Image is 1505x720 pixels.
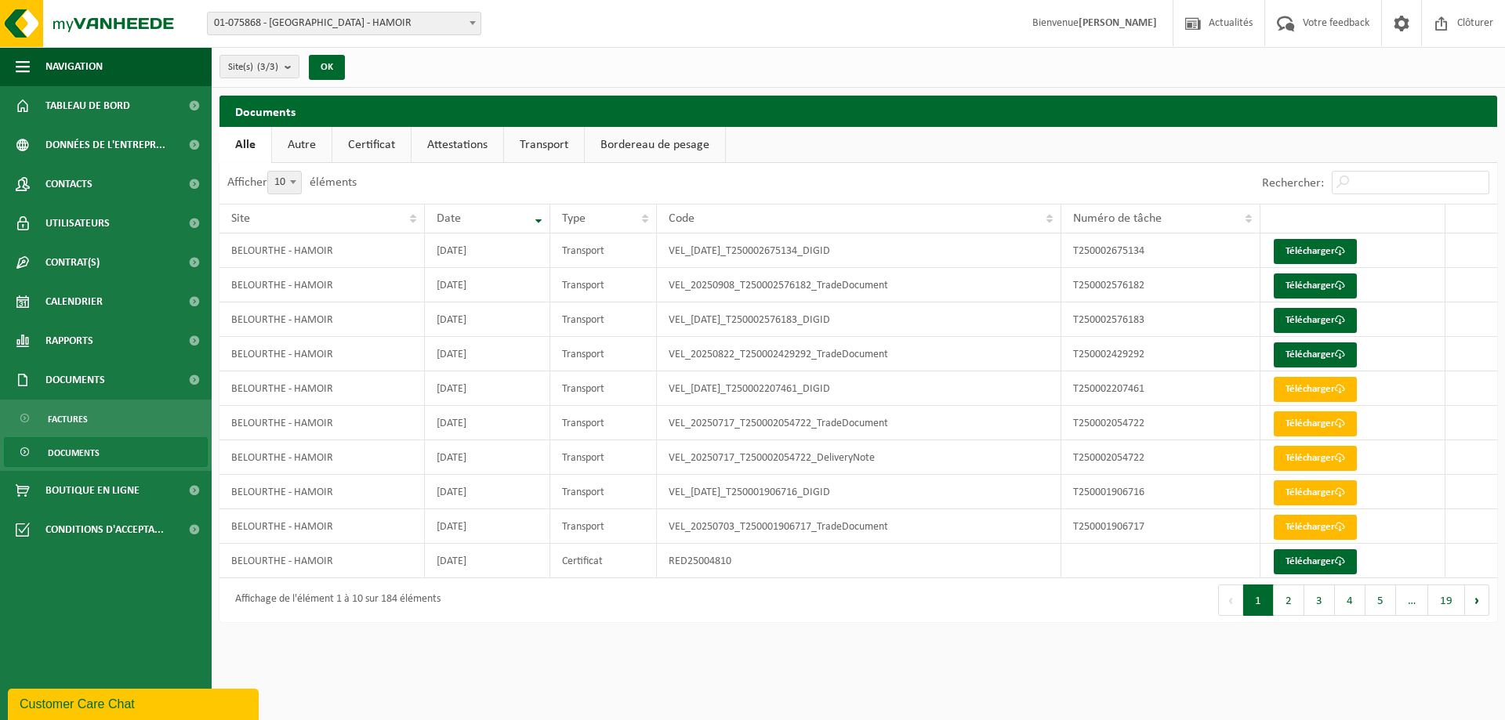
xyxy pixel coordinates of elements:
[219,544,425,578] td: BELOURTHE - HAMOIR
[45,243,100,282] span: Contrat(s)
[227,176,357,189] label: Afficher éléments
[550,475,657,509] td: Transport
[1428,584,1465,616] button: 19
[657,406,1061,440] td: VEL_20250717_T250002054722_TradeDocument
[1304,584,1335,616] button: 3
[657,337,1061,371] td: VEL_20250822_T250002429292_TradeDocument
[219,268,425,302] td: BELOURTHE - HAMOIR
[45,471,140,510] span: Boutique en ligne
[219,475,425,509] td: BELOURTHE - HAMOIR
[550,268,657,302] td: Transport
[1274,480,1357,505] a: Télécharger
[309,55,345,80] button: OK
[219,302,425,337] td: BELOURTHE - HAMOIR
[1061,371,1260,406] td: T250002207461
[1061,337,1260,371] td: T250002429292
[1396,584,1428,616] span: …
[1061,440,1260,475] td: T250002054722
[219,127,271,163] a: Alle
[669,212,694,225] span: Code
[1274,308,1357,333] a: Télécharger
[1073,212,1162,225] span: Numéro de tâche
[1262,177,1324,190] label: Rechercher:
[231,212,250,225] span: Site
[48,404,88,434] span: Factures
[1061,302,1260,337] td: T250002576183
[4,403,208,433] a: Factures
[1274,549,1357,574] a: Télécharger
[1274,273,1357,298] a: Télécharger
[219,406,425,440] td: BELOURTHE - HAMOIR
[228,56,278,79] span: Site(s)
[1061,268,1260,302] td: T250002576182
[425,371,549,406] td: [DATE]
[219,440,425,475] td: BELOURTHE - HAMOIR
[1274,411,1357,436] a: Télécharger
[1274,342,1357,367] a: Télécharger
[45,86,130,125] span: Tableau de bord
[1274,584,1304,616] button: 2
[1061,475,1260,509] td: T250001906716
[219,509,425,544] td: BELOURTHE - HAMOIR
[657,371,1061,406] td: VEL_[DATE]_T250002207461_DIGID
[425,440,549,475] td: [DATE]
[1243,584,1274,616] button: 1
[45,47,103,86] span: Navigation
[207,12,481,35] span: 01-075868 - BELOURTHE - HAMOIR
[1218,584,1243,616] button: Previous
[4,437,208,467] a: Documents
[268,172,301,194] span: 10
[45,510,164,549] span: Conditions d'accepta...
[504,127,584,163] a: Transport
[425,509,549,544] td: [DATE]
[425,337,549,371] td: [DATE]
[45,282,103,321] span: Calendrier
[657,440,1061,475] td: VEL_20250717_T250002054722_DeliveryNote
[425,302,549,337] td: [DATE]
[1061,509,1260,544] td: T250001906717
[425,544,549,578] td: [DATE]
[219,337,425,371] td: BELOURTHE - HAMOIR
[1061,406,1260,440] td: T250002054722
[8,686,262,720] iframe: chat widget
[272,127,332,163] a: Autre
[550,544,657,578] td: Certificat
[267,171,302,194] span: 10
[1465,584,1489,616] button: Next
[48,438,100,468] span: Documents
[1274,515,1357,540] a: Télécharger
[550,406,657,440] td: Transport
[208,13,481,34] span: 01-075868 - BELOURTHE - HAMOIR
[412,127,503,163] a: Attestations
[550,440,657,475] td: Transport
[1274,377,1357,402] a: Télécharger
[45,125,165,165] span: Données de l'entrepr...
[562,212,586,225] span: Type
[45,321,93,360] span: Rapports
[1079,17,1157,29] strong: [PERSON_NAME]
[550,371,657,406] td: Transport
[425,233,549,268] td: [DATE]
[219,55,299,78] button: Site(s)(3/3)
[550,233,657,268] td: Transport
[657,509,1061,544] td: VEL_20250703_T250001906717_TradeDocument
[550,337,657,371] td: Transport
[550,302,657,337] td: Transport
[657,475,1061,509] td: VEL_[DATE]_T250001906716_DIGID
[657,233,1061,268] td: VEL_[DATE]_T250002675134_DIGID
[585,127,725,163] a: Bordereau de pesage
[550,509,657,544] td: Transport
[657,302,1061,337] td: VEL_[DATE]_T250002576183_DIGID
[425,475,549,509] td: [DATE]
[219,96,1497,126] h2: Documents
[425,406,549,440] td: [DATE]
[45,360,105,400] span: Documents
[1274,446,1357,471] a: Télécharger
[657,268,1061,302] td: VEL_20250908_T250002576182_TradeDocument
[227,586,441,614] div: Affichage de l'élément 1 à 10 sur 184 éléments
[332,127,411,163] a: Certificat
[657,544,1061,578] td: RED25004810
[219,371,425,406] td: BELOURTHE - HAMOIR
[1061,233,1260,268] td: T250002675134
